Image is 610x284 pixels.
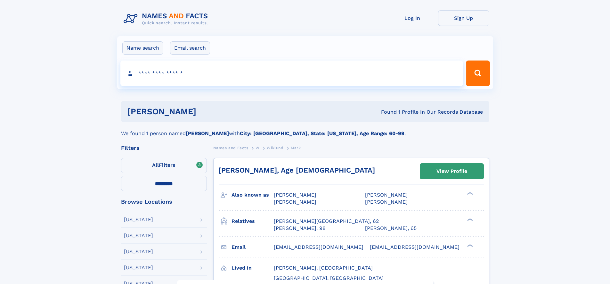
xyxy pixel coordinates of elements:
[124,233,153,238] div: [US_STATE]
[291,146,301,150] span: Mark
[466,191,473,196] div: ❯
[274,265,373,271] span: [PERSON_NAME], [GEOGRAPHIC_DATA]
[370,244,460,250] span: [EMAIL_ADDRESS][DOMAIN_NAME]
[240,130,404,136] b: City: [GEOGRAPHIC_DATA], State: [US_STATE], Age Range: 60-99
[121,158,207,173] label: Filters
[256,146,260,150] span: W
[121,199,207,205] div: Browse Locations
[232,263,274,273] h3: Lived in
[274,199,316,205] span: [PERSON_NAME]
[267,146,283,150] span: Wiklund
[365,199,408,205] span: [PERSON_NAME]
[170,41,210,55] label: Email search
[274,192,316,198] span: [PERSON_NAME]
[219,166,375,174] a: [PERSON_NAME], Age [DEMOGRAPHIC_DATA]
[122,41,163,55] label: Name search
[274,275,384,281] span: [GEOGRAPHIC_DATA], [GEOGRAPHIC_DATA]
[127,108,289,116] h1: [PERSON_NAME]
[186,130,229,136] b: [PERSON_NAME]
[438,10,489,26] a: Sign Up
[365,225,417,232] a: [PERSON_NAME], 65
[274,218,379,225] a: [PERSON_NAME][GEOGRAPHIC_DATA], 62
[124,265,153,270] div: [US_STATE]
[232,242,274,253] h3: Email
[420,164,484,179] a: View Profile
[124,217,153,222] div: [US_STATE]
[232,216,274,227] h3: Relatives
[120,61,463,86] input: search input
[121,145,207,151] div: Filters
[121,10,213,28] img: Logo Names and Facts
[232,190,274,200] h3: Also known as
[121,122,489,137] div: We found 1 person named with .
[466,243,473,247] div: ❯
[436,164,467,179] div: View Profile
[267,144,283,152] a: Wiklund
[466,61,490,86] button: Search Button
[124,249,153,254] div: [US_STATE]
[387,10,438,26] a: Log In
[152,162,159,168] span: All
[466,217,473,222] div: ❯
[256,144,260,152] a: W
[365,192,408,198] span: [PERSON_NAME]
[213,144,248,152] a: Names and Facts
[274,225,326,232] a: [PERSON_NAME], 98
[274,244,363,250] span: [EMAIL_ADDRESS][DOMAIN_NAME]
[289,109,483,116] div: Found 1 Profile In Our Records Database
